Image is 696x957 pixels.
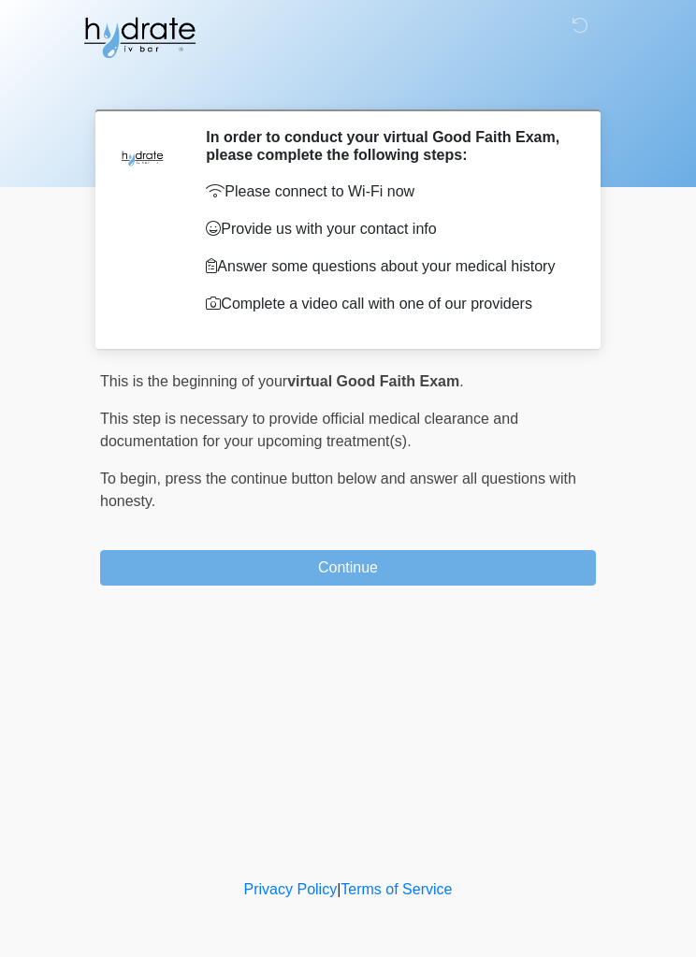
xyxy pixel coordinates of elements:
[206,128,568,164] h2: In order to conduct your virtual Good Faith Exam, please complete the following steps:
[459,373,463,389] span: .
[341,881,452,897] a: Terms of Service
[206,293,568,315] p: Complete a video call with one of our providers
[337,881,341,897] a: |
[287,373,459,389] strong: virtual Good Faith Exam
[100,471,165,486] span: To begin,
[206,181,568,203] p: Please connect to Wi-Fi now
[206,255,568,278] p: Answer some questions about your medical history
[114,128,170,184] img: Agent Avatar
[206,218,568,240] p: Provide us with your contact info
[86,67,610,102] h1: ‎ ‎ ‎
[100,411,518,449] span: This step is necessary to provide official medical clearance and documentation for your upcoming ...
[100,373,287,389] span: This is the beginning of your
[100,471,576,509] span: press the continue button below and answer all questions with honesty.
[100,550,596,586] button: Continue
[81,14,197,61] img: Hydrate IV Bar - Glendale Logo
[244,881,338,897] a: Privacy Policy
